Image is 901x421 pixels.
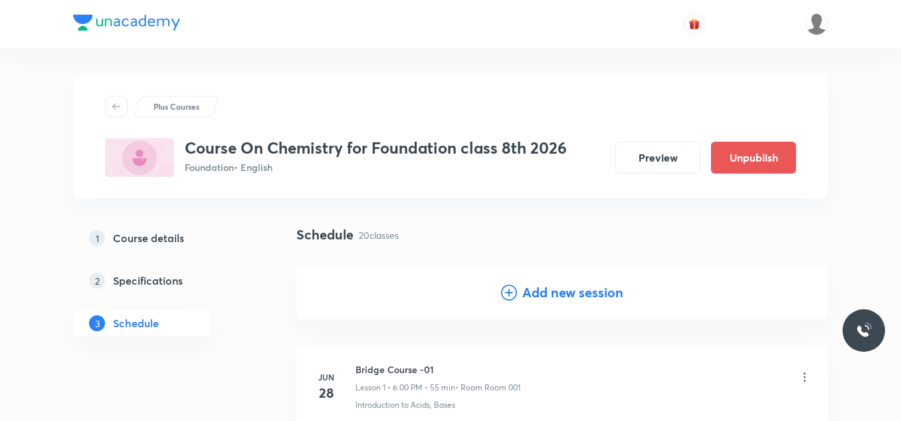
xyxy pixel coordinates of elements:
img: avatar [688,18,700,30]
h6: Bridge Course -01 [355,362,520,376]
a: 1Course details [73,225,254,251]
p: • Room Room 001 [455,382,520,394]
h4: Schedule [296,225,353,245]
a: 2Specifications [73,267,254,294]
p: Foundation • English [185,160,567,174]
img: ttu [856,323,872,339]
button: avatar [684,13,705,35]
h4: 28 [313,383,340,403]
p: 1 [89,230,105,246]
button: Preview [615,142,700,174]
img: 2122EE4C-C396-49A2-89C1-C20C3F483E6F_plus.png [105,138,174,177]
img: Company Logo [73,15,180,31]
p: 3 [89,315,105,331]
h4: Add new session [522,283,623,303]
a: Company Logo [73,15,180,34]
h5: Specifications [113,273,183,289]
img: Saniya Tarannum [805,13,828,35]
h5: Schedule [113,315,159,331]
h6: Jun [313,371,340,383]
h3: Course On Chemistry for Foundation class 8th 2026 [185,138,567,158]
h5: Course details [113,230,184,246]
p: Lesson 1 • 6:00 PM • 55 min [355,382,455,394]
p: Introduction to Acids, Bases [355,399,455,411]
button: Unpublish [711,142,796,174]
img: Add [775,266,828,319]
p: Plus Courses [153,100,199,112]
p: 20 classes [359,228,399,242]
p: 2 [89,273,105,289]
